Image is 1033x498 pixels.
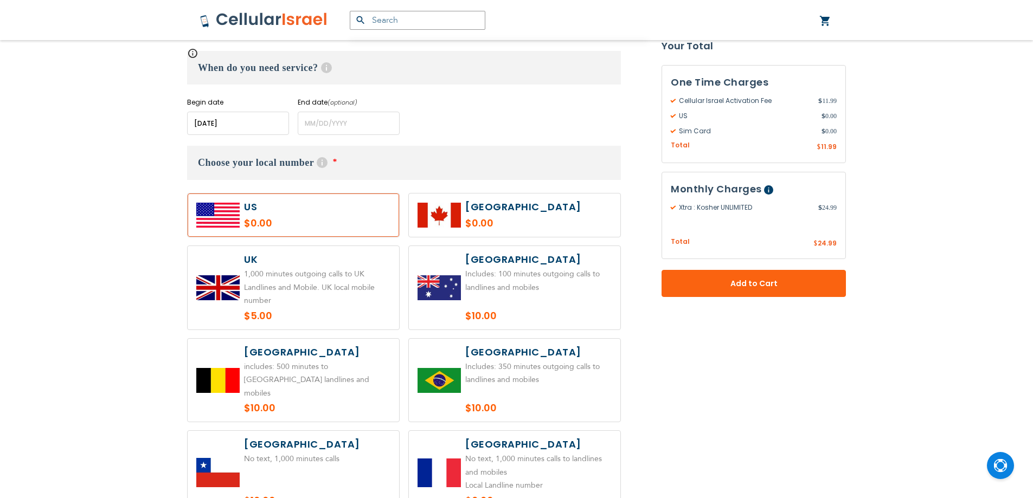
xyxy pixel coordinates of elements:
[200,12,328,28] img: Cellular Israel Logo
[822,111,825,121] span: $
[671,237,690,247] span: Total
[822,126,837,136] span: 0.00
[822,126,825,136] span: $
[662,270,846,297] button: Add to Cart
[671,182,762,196] span: Monthly Charges
[697,278,810,289] span: Add to Cart
[328,98,357,107] i: (optional)
[671,74,837,90] h3: One Time Charges
[822,111,837,121] span: 0.00
[818,203,837,212] span: 24.99
[818,238,837,248] span: 24.99
[818,203,822,212] span: $
[198,157,314,168] span: Choose your local number
[764,185,773,195] span: Help
[818,96,822,106] span: $
[817,143,821,152] span: $
[671,126,822,136] span: Sim Card
[813,239,818,249] span: $
[298,112,400,135] input: MM/DD/YYYY
[350,11,485,30] input: Search
[821,142,837,151] span: 11.99
[187,112,289,135] input: MM/DD/YYYY
[662,38,846,54] strong: Your Total
[818,96,837,106] span: 11.99
[671,203,818,212] span: Xtra : Kosher UNLIMITED
[187,51,621,85] h3: When do you need service?
[671,111,822,121] span: US
[671,96,818,106] span: Cellular Israel Activation Fee
[298,98,400,107] label: End date
[671,140,690,151] span: Total
[321,62,332,73] span: Help
[187,98,289,107] label: Begin date
[317,157,328,168] span: Help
